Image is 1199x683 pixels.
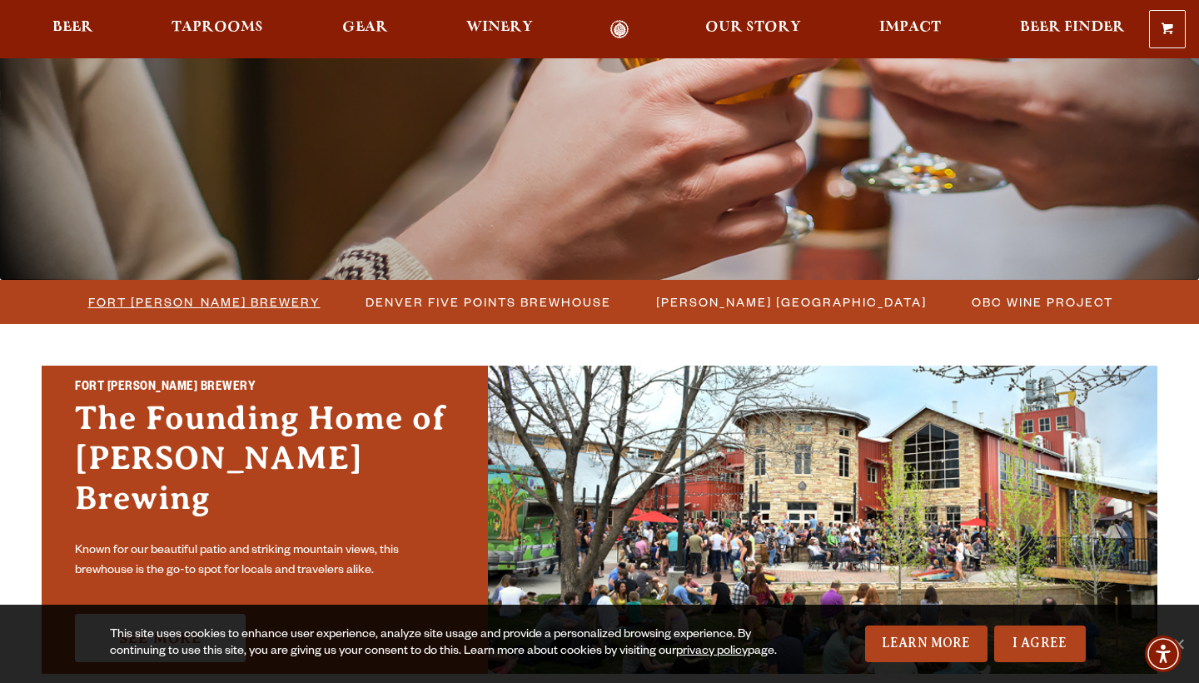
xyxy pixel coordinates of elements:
[879,21,941,34] span: Impact
[161,20,274,39] a: Taprooms
[75,541,455,581] p: Known for our beautiful patio and striking mountain views, this brewhouse is the go-to spot for l...
[646,290,935,314] a: [PERSON_NAME] [GEOGRAPHIC_DATA]
[366,290,611,314] span: Denver Five Points Brewhouse
[466,21,533,34] span: Winery
[78,290,329,314] a: Fort [PERSON_NAME] Brewery
[331,20,399,39] a: Gear
[1020,21,1125,34] span: Beer Finder
[1145,636,1182,672] div: Accessibility Menu
[455,20,544,39] a: Winery
[972,290,1113,314] span: OBC Wine Project
[342,21,388,34] span: Gear
[110,627,779,661] div: This site uses cookies to enhance user experience, analyze site usage and provide a personalized ...
[589,20,651,39] a: Odell Home
[42,20,104,39] a: Beer
[1009,20,1136,39] a: Beer Finder
[994,626,1086,662] a: I Agree
[868,20,952,39] a: Impact
[88,290,321,314] span: Fort [PERSON_NAME] Brewery
[75,398,455,535] h3: The Founding Home of [PERSON_NAME] Brewing
[694,20,812,39] a: Our Story
[356,290,619,314] a: Denver Five Points Brewhouse
[172,21,263,34] span: Taprooms
[656,290,927,314] span: [PERSON_NAME] [GEOGRAPHIC_DATA]
[865,626,988,662] a: Learn More
[52,21,93,34] span: Beer
[676,646,748,659] a: privacy policy
[705,21,801,34] span: Our Story
[75,377,455,399] h2: Fort [PERSON_NAME] Brewery
[488,366,1157,674] img: Fort Collins Brewery & Taproom'
[962,290,1122,314] a: OBC Wine Project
